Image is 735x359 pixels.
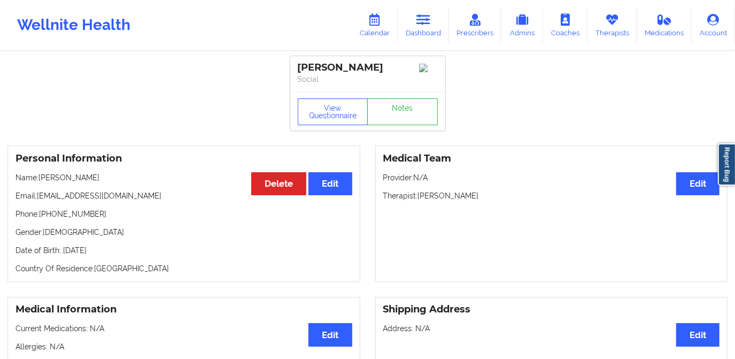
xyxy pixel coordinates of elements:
[692,7,735,43] a: Account
[16,190,352,201] p: Email: [EMAIL_ADDRESS][DOMAIN_NAME]
[383,323,720,334] p: Address: N/A
[367,98,438,125] a: Notes
[298,74,438,85] p: Social
[16,172,352,183] p: Name: [PERSON_NAME]
[419,64,438,72] img: Image%2Fplaceholer-image.png
[308,323,352,346] button: Edit
[718,143,735,186] a: Report Bug
[16,209,352,219] p: Phone: [PHONE_NUMBER]
[16,152,352,165] h3: Personal Information
[251,172,306,195] button: Delete
[587,7,637,43] a: Therapists
[637,7,692,43] a: Medications
[16,303,352,316] h3: Medical Information
[501,7,543,43] a: Admins
[543,7,587,43] a: Coaches
[16,341,352,352] p: Allergies: N/A
[383,190,720,201] p: Therapist: [PERSON_NAME]
[383,303,720,316] h3: Shipping Address
[398,7,449,43] a: Dashboard
[676,323,719,346] button: Edit
[383,152,720,165] h3: Medical Team
[676,172,719,195] button: Edit
[16,245,352,256] p: Date of Birth: [DATE]
[16,323,352,334] p: Current Medications: N/A
[449,7,502,43] a: Prescribers
[383,172,720,183] p: Provider: N/A
[298,98,368,125] button: View Questionnaire
[352,7,398,43] a: Calendar
[16,263,352,274] p: Country Of Residence: [GEOGRAPHIC_DATA]
[308,172,352,195] button: Edit
[16,227,352,238] p: Gender: [DEMOGRAPHIC_DATA]
[298,62,438,74] div: [PERSON_NAME]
